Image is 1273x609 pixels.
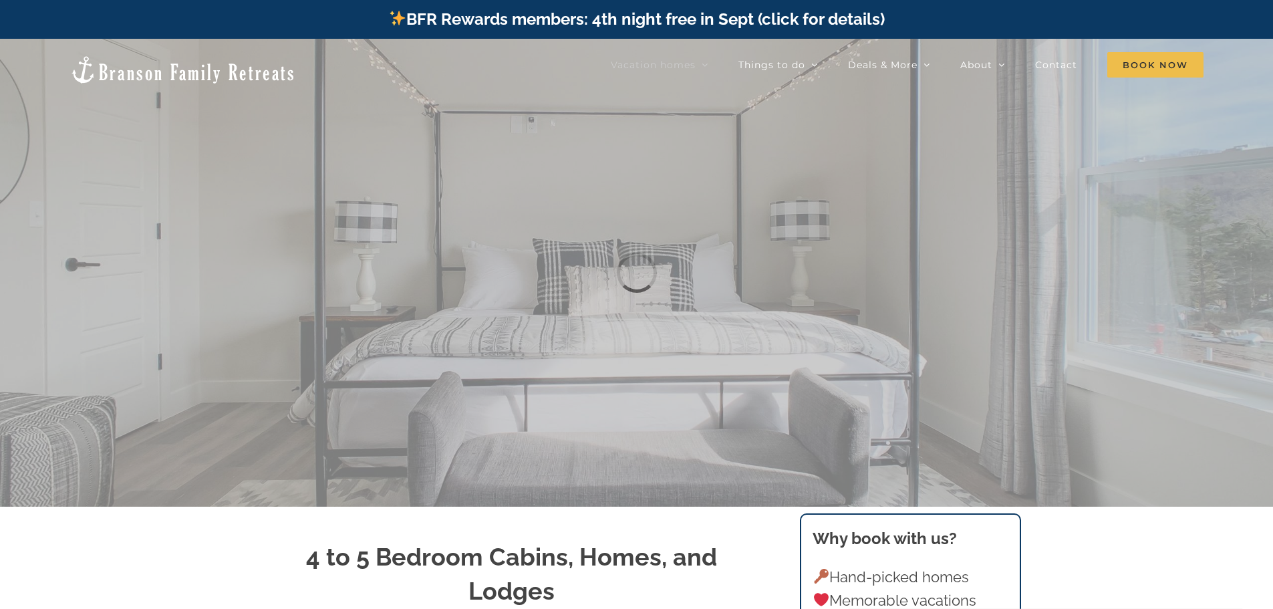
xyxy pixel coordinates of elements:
strong: 4 to 5 Bedroom Cabins, Homes, and Lodges [306,543,717,604]
nav: Main Menu [611,51,1204,78]
img: ✨ [390,10,406,26]
span: Contact [1035,60,1077,70]
span: Vacation homes [611,60,696,70]
a: About [960,51,1005,78]
a: Contact [1035,51,1077,78]
span: Deals & More [848,60,917,70]
span: Book Now [1107,52,1204,78]
a: Things to do [738,51,818,78]
span: Things to do [738,60,805,70]
img: ❤️ [814,592,829,607]
a: Deals & More [848,51,930,78]
a: Book Now [1107,51,1204,78]
a: Vacation homes [611,51,708,78]
img: 🔑 [814,569,829,584]
a: BFR Rewards members: 4th night free in Sept (click for details) [388,9,885,29]
span: About [960,60,992,70]
img: Branson Family Retreats Logo [69,55,296,85]
h3: Why book with us? [813,527,1008,551]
